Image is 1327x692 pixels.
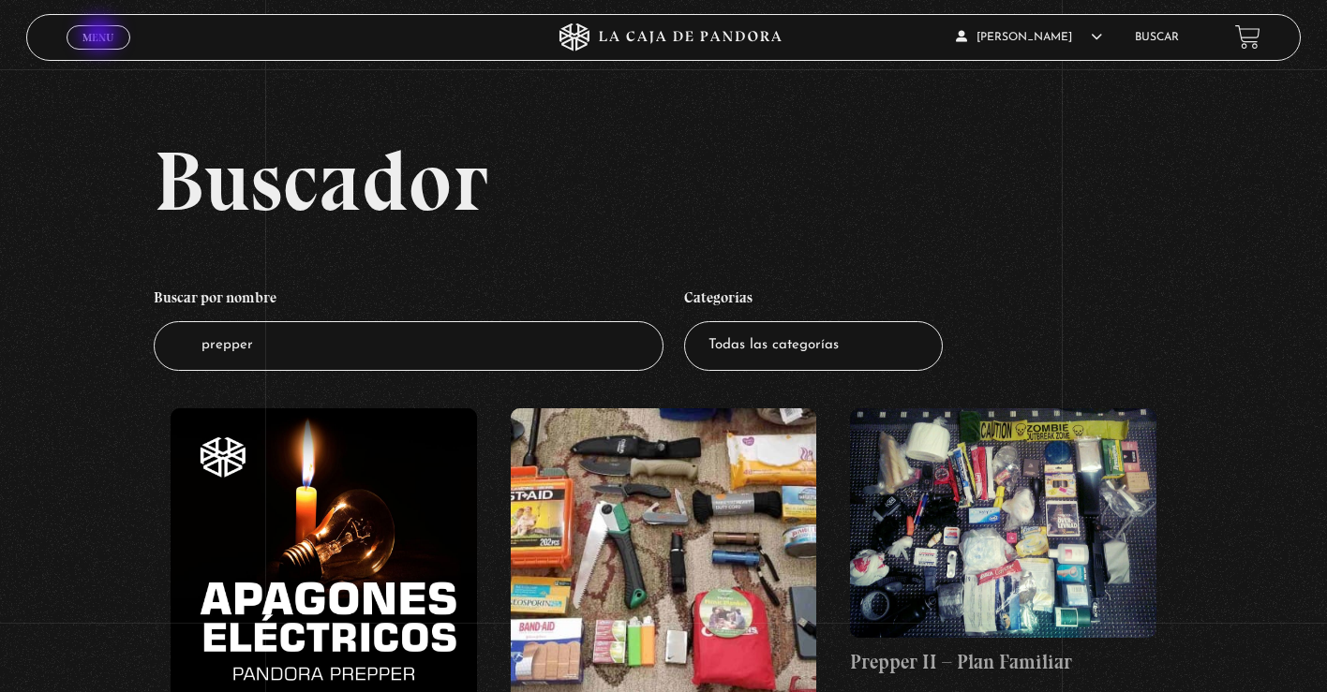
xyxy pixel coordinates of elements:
h4: Categorías [684,279,943,322]
a: Prepper II – Plan Familiar [850,408,1156,676]
h4: Prepper II – Plan Familiar [850,647,1156,677]
span: [PERSON_NAME] [956,32,1102,43]
h4: Buscar por nombre [154,279,663,322]
span: Menu [82,32,113,43]
h2: Buscador [154,139,1300,223]
span: Cerrar [77,48,121,61]
a: Buscar [1135,32,1179,43]
a: View your shopping cart [1235,24,1260,50]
